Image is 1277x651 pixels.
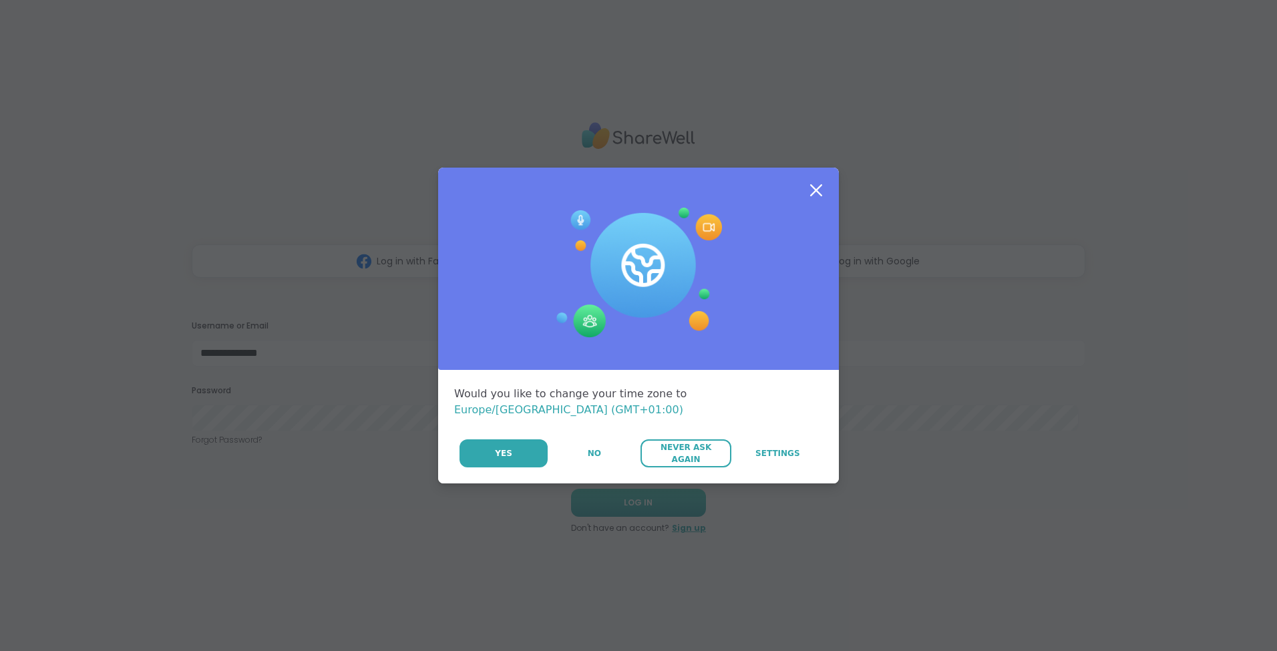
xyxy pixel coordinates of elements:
[733,439,823,467] a: Settings
[641,439,731,467] button: Never Ask Again
[755,447,800,459] span: Settings
[495,447,512,459] span: Yes
[549,439,639,467] button: No
[555,208,722,339] img: Session Experience
[588,447,601,459] span: No
[647,441,724,465] span: Never Ask Again
[454,403,683,416] span: Europe/[GEOGRAPHIC_DATA] (GMT+01:00)
[460,439,548,467] button: Yes
[454,386,823,418] div: Would you like to change your time zone to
